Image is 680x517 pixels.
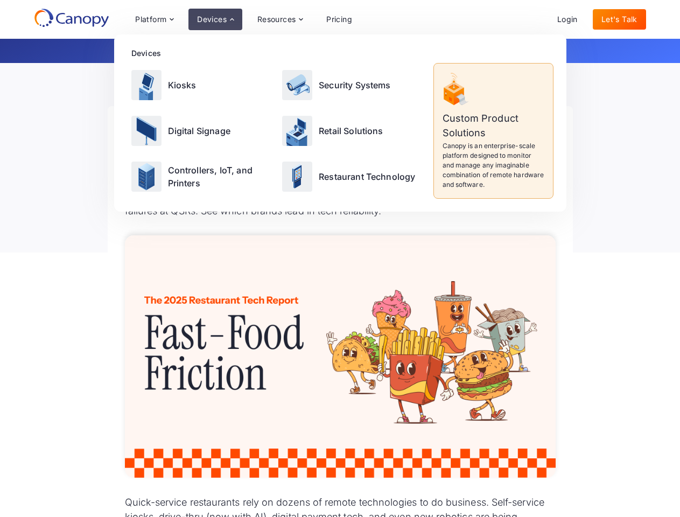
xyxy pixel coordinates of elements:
[168,164,272,190] p: Controllers, IoT, and Printers
[197,16,227,23] div: Devices
[318,9,361,30] a: Pricing
[127,109,276,152] a: Digital Signage
[278,109,427,152] a: Retail Solutions
[433,63,553,199] a: Custom Product SolutionsCanopy is an enterprise-scale platform designed to monitor and manage any...
[593,9,646,30] a: Let's Talk
[127,63,276,107] a: Kiosks
[168,124,230,137] p: Digital Signage
[257,16,296,23] div: Resources
[135,16,166,23] div: Platform
[278,155,427,199] a: Restaurant Technology
[443,111,544,140] p: Custom Product Solutions
[76,45,604,57] p: Get
[131,47,553,59] div: Devices
[127,9,182,30] div: Platform
[319,79,391,92] p: Security Systems
[114,34,566,212] nav: Devices
[319,124,383,137] p: Retail Solutions
[549,9,586,30] a: Login
[127,155,276,199] a: Controllers, IoT, and Printers
[319,170,415,183] p: Restaurant Technology
[188,9,242,30] div: Devices
[443,141,544,190] p: Canopy is an enterprise-scale platform designed to monitor and manage any imaginable combination ...
[168,79,197,92] p: Kiosks
[249,9,311,30] div: Resources
[278,63,427,107] a: Security Systems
